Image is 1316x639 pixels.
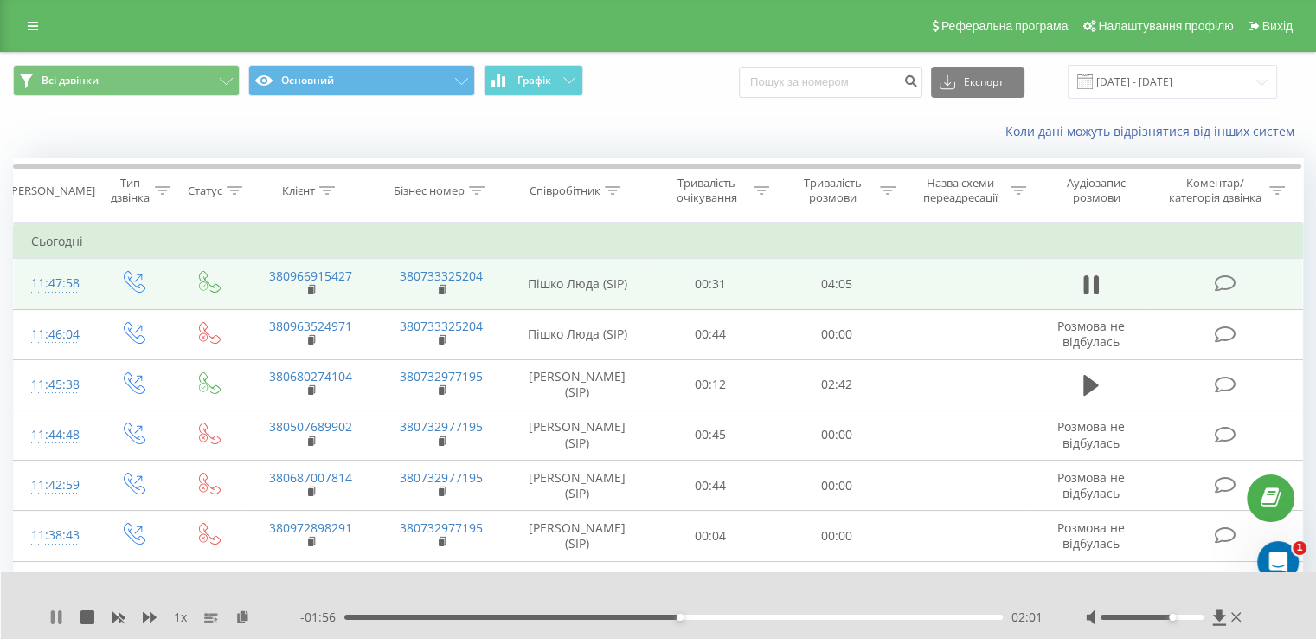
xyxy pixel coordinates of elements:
[400,268,483,284] a: 380733325204
[1057,318,1125,350] span: Розмова не відбулась
[774,561,899,611] td: 00:00
[400,318,483,334] a: 380733325204
[507,309,648,359] td: Пішко Люда (SIP)
[13,65,240,96] button: Всі дзвінки
[648,359,774,410] td: 00:12
[1293,541,1306,555] span: 1
[517,74,551,87] span: Графік
[269,268,352,284] a: 380966915427
[282,184,315,198] div: Клієнт
[915,176,1006,205] div: Назва схеми переадресації
[774,410,899,460] td: 00:00
[400,570,483,586] a: 380733325204
[31,570,77,603] div: 11:37:20
[648,561,774,611] td: 00:05
[941,19,1069,33] span: Реферальна програма
[269,318,352,334] a: 380963524971
[1257,541,1299,583] iframe: Intercom live chat
[648,511,774,561] td: 00:04
[269,570,352,586] a: 380963129473
[31,368,77,402] div: 11:45:38
[931,67,1024,98] button: Експорт
[774,259,899,309] td: 04:05
[31,267,77,300] div: 11:47:58
[8,184,95,198] div: [PERSON_NAME]
[109,176,150,205] div: Тип дзвінка
[1011,609,1043,626] span: 02:01
[1057,469,1125,501] span: Розмова не відбулась
[530,184,600,198] div: Співробітник
[42,74,99,87] span: Всі дзвінки
[677,614,684,621] div: Accessibility label
[14,224,1303,259] td: Сьогодні
[1098,19,1233,33] span: Налаштування профілю
[188,184,222,198] div: Статус
[739,67,922,98] input: Пошук за номером
[31,318,77,352] div: 11:46:04
[174,609,187,626] span: 1 x
[507,461,648,511] td: [PERSON_NAME] (SIP)
[400,469,483,486] a: 380732977195
[507,561,648,611] td: Пішко Люда (SIP)
[507,410,648,460] td: [PERSON_NAME] (SIP)
[1262,19,1293,33] span: Вихід
[269,418,352,435] a: 380507689902
[1005,123,1303,139] a: Коли дані можуть відрізнятися вiд інших систем
[1057,418,1125,450] span: Розмова не відбулась
[648,410,774,460] td: 00:45
[648,259,774,309] td: 00:31
[31,418,77,452] div: 11:44:48
[400,520,483,536] a: 380732977195
[1057,520,1125,552] span: Розмова не відбулась
[269,368,352,384] a: 380680274104
[648,461,774,511] td: 00:44
[664,176,750,205] div: Тривалість очікування
[400,418,483,435] a: 380732977195
[774,511,899,561] td: 00:00
[1046,176,1147,205] div: Аудіозапис розмови
[1169,614,1176,621] div: Accessibility label
[400,368,483,384] a: 380732977195
[648,309,774,359] td: 00:44
[484,65,583,96] button: Графік
[31,519,77,552] div: 11:38:43
[774,309,899,359] td: 00:00
[248,65,475,96] button: Основний
[1164,176,1265,205] div: Коментар/категорія дзвінка
[789,176,876,205] div: Тривалість розмови
[774,461,899,511] td: 00:00
[31,468,77,502] div: 11:42:59
[507,511,648,561] td: [PERSON_NAME] (SIP)
[1057,570,1125,602] span: Розмова не відбулась
[507,359,648,410] td: [PERSON_NAME] (SIP)
[774,359,899,410] td: 02:42
[507,259,648,309] td: Пішко Люда (SIP)
[394,184,465,198] div: Бізнес номер
[269,469,352,486] a: 380687007814
[269,520,352,536] a: 380972898291
[300,609,344,626] span: - 01:56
